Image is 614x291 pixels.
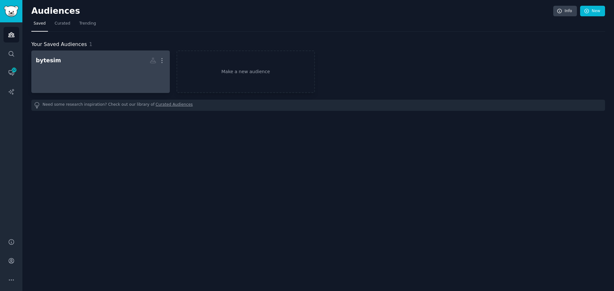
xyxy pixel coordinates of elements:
span: 1 [89,41,92,47]
div: bytesim [36,57,61,65]
span: Saved [34,21,46,27]
a: 22 [4,65,19,80]
a: New [580,6,605,17]
span: Your Saved Audiences [31,41,87,49]
span: Trending [79,21,96,27]
div: Need some research inspiration? Check out our library of [31,100,605,111]
span: Curated [55,21,70,27]
a: bytesim [31,50,170,93]
img: GummySearch logo [4,6,19,17]
span: 22 [11,68,17,72]
a: Curated Audiences [156,102,193,109]
a: Info [553,6,577,17]
a: Make a new audience [177,50,315,93]
a: Curated [52,19,73,32]
a: Saved [31,19,48,32]
a: Trending [77,19,98,32]
h2: Audiences [31,6,553,16]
